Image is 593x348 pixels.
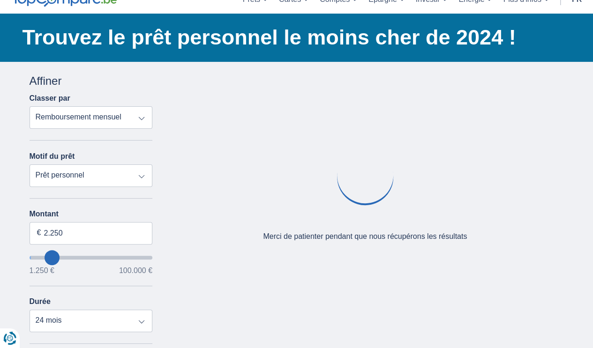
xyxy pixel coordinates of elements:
[30,94,70,103] label: Classer par
[37,228,41,238] span: €
[263,231,467,242] div: Merci de patienter pendant que nous récupérons les résultats
[30,297,51,306] label: Durée
[30,210,153,218] label: Montant
[30,256,153,259] input: wantToBorrow
[30,267,54,274] span: 1.250 €
[30,152,75,161] label: Motif du prêt
[30,73,153,89] div: Affiner
[23,23,564,52] h1: Trouvez le prêt personnel le moins cher de 2024 !
[119,267,152,274] span: 100.000 €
